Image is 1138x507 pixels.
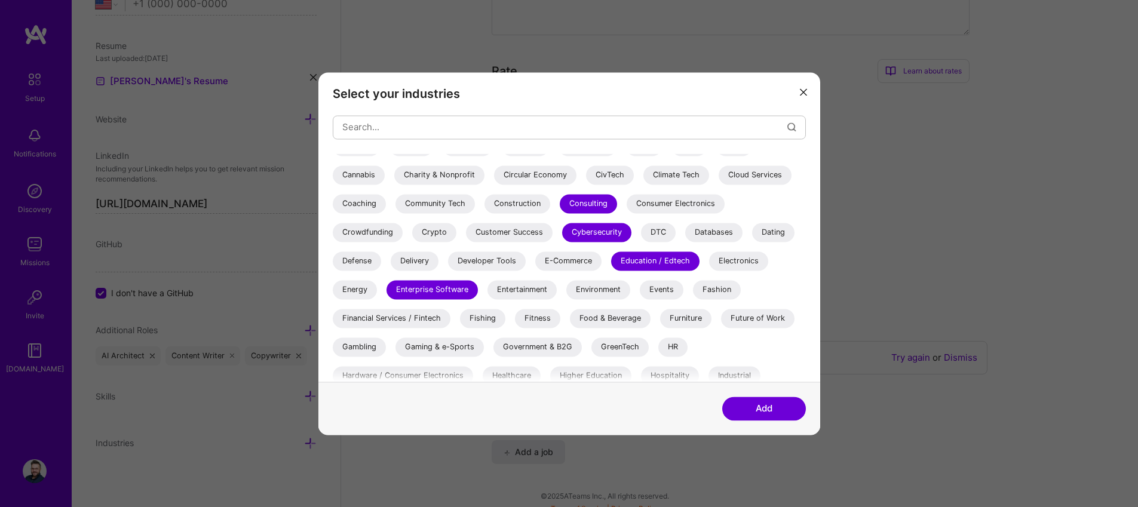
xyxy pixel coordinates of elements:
[342,112,787,142] input: Search...
[535,251,602,271] div: E-Commerce
[671,137,707,156] div: CPG
[643,165,709,185] div: Climate Tech
[716,137,752,156] div: CRM
[333,251,381,271] div: Defense
[333,137,380,156] div: Banking
[550,366,631,385] div: Higher Education
[570,309,651,328] div: Food & Beverage
[752,223,795,242] div: Dating
[333,223,403,242] div: Crowdfunding
[591,337,649,357] div: GreenTech
[627,194,725,213] div: Consumer Electronics
[559,137,616,156] div: Blockchain
[387,280,478,299] div: Enterprise Software
[566,280,630,299] div: Environment
[693,280,741,299] div: Fashion
[466,223,553,242] div: Customer Success
[395,337,484,357] div: Gaming & e-Sports
[333,280,377,299] div: Energy
[708,366,760,385] div: Industrial
[333,366,473,385] div: Hardware / Consumer Electronics
[394,165,484,185] div: Charity & Nonprofit
[493,337,582,357] div: Government & B2G
[660,309,711,328] div: Furniture
[562,223,631,242] div: Cybersecurity
[333,337,386,357] div: Gambling
[389,137,433,156] div: Beauty
[641,223,676,242] div: DTC
[640,280,683,299] div: Events
[721,309,795,328] div: Future of Work
[487,280,557,299] div: Entertainment
[483,366,541,385] div: Healthcare
[719,165,792,185] div: Cloud Services
[626,137,662,156] div: CMS
[460,309,505,328] div: Fishing
[685,223,743,242] div: Databases
[448,251,526,271] div: Developer Tools
[800,89,807,96] i: icon Close
[484,194,550,213] div: Construction
[641,366,699,385] div: Hospitality
[515,309,560,328] div: Fitness
[443,137,492,156] div: Big Data
[412,223,456,242] div: Crypto
[333,194,386,213] div: Coaching
[722,397,806,420] button: Add
[658,337,688,357] div: HR
[611,251,700,271] div: Education / Edtech
[395,194,475,213] div: Community Tech
[502,137,549,156] div: BioTech
[709,251,768,271] div: Electronics
[391,251,438,271] div: Delivery
[586,165,634,185] div: CivTech
[333,87,806,101] h3: Select your industries
[333,309,450,328] div: Financial Services / Fintech
[318,72,820,435] div: modal
[787,122,796,131] i: icon Search
[333,165,385,185] div: Cannabis
[560,194,617,213] div: Consulting
[494,165,576,185] div: Circular Economy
